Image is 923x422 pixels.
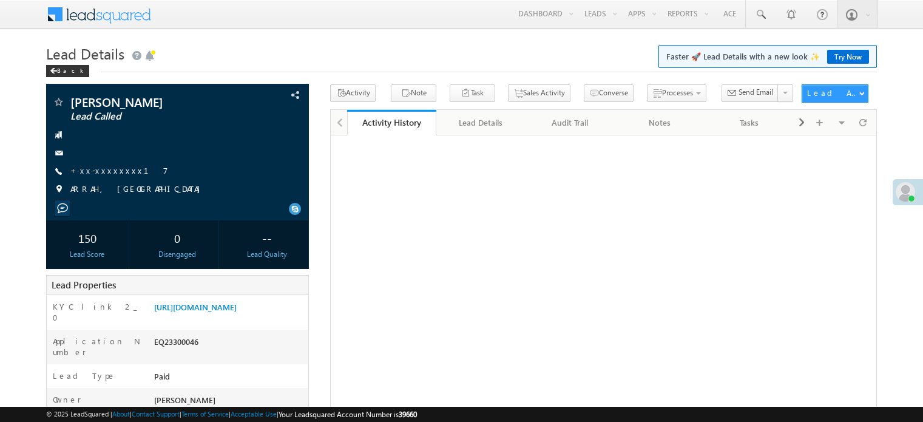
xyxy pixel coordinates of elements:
span: Processes [662,88,693,97]
a: Contact Support [132,410,180,418]
a: Back [46,64,95,75]
span: Lead Properties [52,279,116,291]
div: Back [46,65,89,77]
div: EQ23300046 [151,336,308,353]
div: Audit Trail [536,115,604,130]
a: Terms of Service [181,410,229,418]
a: +xx-xxxxxxxx17 [70,165,168,175]
label: KYC link 2_0 [53,301,141,323]
div: -- [229,226,305,249]
button: Task [450,84,495,102]
span: Lead Called [70,111,233,123]
label: Lead Type [53,370,116,381]
button: Lead Actions [802,84,868,103]
span: Lead Details [46,44,124,63]
span: [PERSON_NAME] [154,395,215,405]
div: Activity History [356,117,427,128]
label: Application Number [53,336,141,358]
a: Activity History [347,110,436,135]
span: © 2025 LeadSquared | | | | | [46,409,417,420]
div: Disengaged [139,249,215,260]
button: Converse [584,84,634,102]
div: Notes [625,115,694,130]
a: [URL][DOMAIN_NAME] [154,302,237,312]
button: Processes [647,84,706,102]
span: Faster 🚀 Lead Details with a new look ✨ [666,50,869,63]
button: Send Email [722,84,779,102]
span: 39660 [399,410,417,419]
button: Sales Activity [508,84,570,102]
a: About [112,410,130,418]
a: Tasks [705,110,794,135]
span: ARRAH, [GEOGRAPHIC_DATA] [70,183,206,196]
div: Lead Actions [807,87,859,98]
div: Lead Quality [229,249,305,260]
button: Activity [330,84,376,102]
a: Lead Details [436,110,526,135]
a: Audit Trail [526,110,615,135]
div: Lead Score [49,249,126,260]
div: Lead Details [446,115,515,130]
span: Send Email [739,87,773,98]
a: Acceptable Use [231,410,277,418]
button: Note [391,84,436,102]
a: Notes [615,110,705,135]
div: Paid [151,370,308,387]
label: Owner [53,394,81,405]
div: 150 [49,226,126,249]
span: [PERSON_NAME] [70,96,233,108]
a: Try Now [827,50,869,64]
span: Your Leadsquared Account Number is [279,410,417,419]
div: 0 [139,226,215,249]
div: Tasks [715,115,783,130]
